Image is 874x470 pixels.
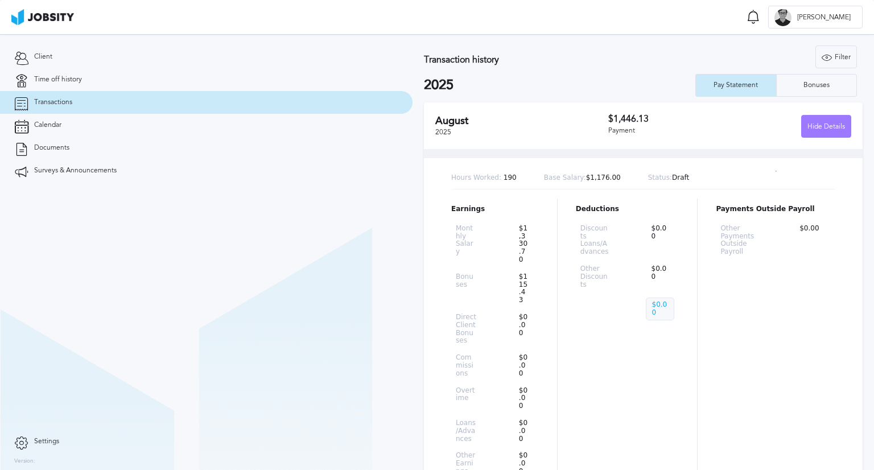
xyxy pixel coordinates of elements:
p: $0.00 [513,314,534,345]
button: Bonuses [776,74,857,97]
h3: Transaction history [424,55,659,65]
div: Payment [608,127,730,135]
p: $1,176.00 [544,174,621,182]
span: [PERSON_NAME] [791,14,856,22]
h2: 2025 [424,77,695,93]
p: Loans/Advances [456,419,477,443]
span: Documents [34,144,69,152]
p: $0.00 [513,387,534,410]
span: Surveys & Announcements [34,167,117,175]
div: Filter [816,46,856,69]
p: Monthly Salary [456,225,477,264]
p: Discounts Loans/Advances [580,225,609,256]
p: Overtime [456,387,477,410]
label: Version: [14,458,35,465]
span: Base Salary: [544,174,586,182]
p: Draft [648,174,690,182]
h3: $1,446.13 [608,114,730,124]
h2: August [435,115,608,127]
p: Other Discounts [580,265,609,288]
span: Client [34,53,52,61]
button: E[PERSON_NAME] [768,6,863,28]
p: $0.00 [513,354,534,377]
p: $0.00 [646,298,675,320]
div: E [774,9,791,26]
p: Earnings [451,205,539,213]
p: Bonuses [456,273,477,304]
div: Bonuses [798,81,835,89]
span: Time off history [34,76,82,84]
p: $0.00 [646,225,675,256]
span: Hours Worked: [451,174,501,182]
p: $0.00 [646,265,675,288]
button: Hide Details [801,115,851,138]
p: $115.43 [513,273,534,304]
p: $0.00 [513,419,534,443]
p: $1,330.70 [513,225,534,264]
p: Commissions [456,354,477,377]
img: ab4bad089aa723f57921c736e9817d99.png [11,9,74,25]
p: Deductions [576,205,679,213]
div: Hide Details [802,116,851,138]
span: Status: [648,174,672,182]
div: Pay Statement [708,81,764,89]
p: 190 [451,174,517,182]
p: Direct Client Bonuses [456,314,477,345]
span: Settings [34,438,59,446]
p: Payments Outside Payroll [716,205,835,213]
p: Other Payments Outside Payroll [720,225,757,256]
span: Transactions [34,98,72,106]
p: $0.00 [794,225,831,256]
span: 2025 [435,128,451,136]
span: Calendar [34,121,61,129]
button: Filter [815,46,857,68]
button: Pay Statement [695,74,776,97]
